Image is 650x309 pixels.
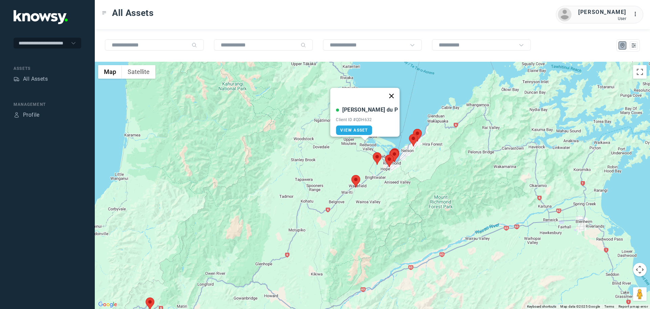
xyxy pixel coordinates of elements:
[122,65,155,79] button: Show satellite imagery
[384,88,400,104] button: Close
[14,75,48,83] a: AssetsAll Assets
[14,10,68,24] img: Application Logo
[633,10,641,18] div: :
[527,304,556,309] button: Keyboard shortcuts
[96,300,119,309] a: Open this area in Google Maps (opens a new window)
[604,305,614,308] a: Terms (opens in new tab)
[192,42,197,48] div: Search
[620,42,626,49] div: Map
[633,12,640,17] tspan: ...
[96,300,119,309] img: Google
[14,76,20,82] div: Assets
[340,128,368,133] span: View Asset
[633,65,647,79] button: Toggle fullscreen view
[633,263,647,276] button: Map camera controls
[633,10,641,19] div: :
[102,11,107,15] div: Toggle Menu
[301,42,306,48] div: Search
[14,65,81,72] div: Assets
[23,111,40,119] div: Profile
[14,101,81,108] div: Management
[619,305,648,308] a: Report a map error
[23,75,48,83] div: All Assets
[336,125,372,135] a: View Asset
[560,305,600,308] span: Map data ©2025 Google
[558,8,571,21] img: avatar.png
[14,111,40,119] a: ProfileProfile
[98,65,122,79] button: Show street map
[342,106,398,114] div: [PERSON_NAME] du P
[14,112,20,118] div: Profile
[336,117,398,122] div: Client ID #QDH632
[631,42,637,49] div: List
[578,8,626,16] div: [PERSON_NAME]
[578,16,626,21] div: User
[633,287,647,301] button: Drag Pegman onto the map to open Street View
[112,7,154,19] span: All Assets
